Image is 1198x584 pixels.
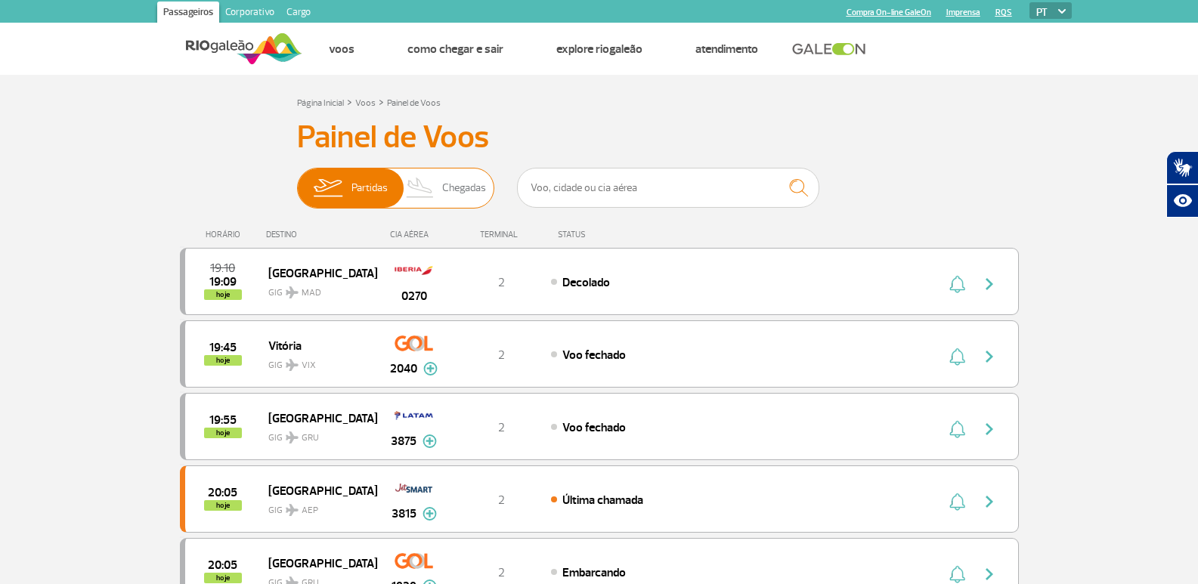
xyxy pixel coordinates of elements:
span: 2025-08-25 19:09:00 [209,277,237,287]
a: Compra On-line GaleOn [847,8,931,17]
h3: Painel de Voos [297,119,902,156]
img: mais-info-painel-voo.svg [423,434,437,448]
div: CIA AÉREA [376,230,452,239]
span: Decolado [562,275,610,290]
a: Atendimento [695,42,758,57]
span: 2025-08-25 20:05:00 [208,487,237,498]
img: destiny_airplane.svg [286,431,299,443]
span: 2 [498,275,505,290]
span: Voo fechado [562,420,626,435]
img: destiny_airplane.svg [286,359,299,371]
a: Voos [355,97,376,109]
img: sino-painel-voo.svg [949,275,965,293]
span: hoje [204,355,242,366]
span: [GEOGRAPHIC_DATA] [268,408,365,428]
img: sino-painel-voo.svg [949,348,965,366]
span: Chegadas [442,168,486,208]
a: Página Inicial [297,97,344,109]
span: hoje [204,500,242,511]
img: slider-embarque [304,168,351,208]
img: destiny_airplane.svg [286,504,299,516]
span: GIG [268,496,365,518]
img: seta-direita-painel-voo.svg [980,565,998,583]
span: [GEOGRAPHIC_DATA] [268,263,365,283]
button: Abrir tradutor de língua de sinais. [1166,151,1198,184]
div: Plugin de acessibilidade da Hand Talk. [1166,151,1198,218]
span: VIX [302,359,316,372]
span: 2025-08-25 19:10:00 [210,263,235,273]
a: Explore RIOgaleão [556,42,642,57]
span: 2025-08-25 19:55:00 [209,415,237,425]
img: sino-painel-voo.svg [949,493,965,511]
div: DESTINO [266,230,376,239]
img: sino-painel-voo.svg [949,420,965,438]
span: 2 [498,493,505,508]
span: [GEOGRAPHIC_DATA] [268,553,365,573]
span: GIG [268,423,365,445]
span: hoje [204,573,242,583]
span: AEP [302,504,318,518]
button: Abrir recursos assistivos. [1166,184,1198,218]
img: seta-direita-painel-voo.svg [980,348,998,366]
a: Painel de Voos [387,97,441,109]
a: > [347,93,352,110]
span: GIG [268,351,365,372]
span: Partidas [351,168,388,208]
a: Passageiros [157,2,219,26]
img: slider-desembarque [398,168,443,208]
span: Vitória [268,335,365,355]
a: Cargo [280,2,317,26]
a: Voos [329,42,354,57]
span: hoje [204,289,242,300]
img: seta-direita-painel-voo.svg [980,275,998,293]
span: 2025-08-25 19:45:00 [209,342,237,353]
span: Embarcando [562,565,626,580]
span: hoje [204,428,242,438]
a: Corporativo [219,2,280,26]
span: 2 [498,565,505,580]
span: Voo fechado [562,348,626,363]
img: seta-direita-painel-voo.svg [980,420,998,438]
img: mais-info-painel-voo.svg [423,507,437,521]
div: STATUS [550,230,673,239]
span: 2025-08-25 20:05:00 [208,560,237,570]
span: 0270 [401,287,427,305]
img: mais-info-painel-voo.svg [423,362,438,375]
span: 3815 [392,505,416,523]
img: seta-direita-painel-voo.svg [980,493,998,511]
span: 2040 [390,360,417,378]
span: GIG [268,278,365,300]
a: Imprensa [946,8,980,17]
a: > [379,93,384,110]
span: GRU [302,431,319,445]
img: destiny_airplane.svg [286,286,299,298]
span: 2 [498,348,505,363]
span: 2 [498,420,505,435]
img: sino-painel-voo.svg [949,565,965,583]
span: Última chamada [562,493,643,508]
div: HORÁRIO [184,230,267,239]
span: 3875 [391,432,416,450]
input: Voo, cidade ou cia aérea [517,168,819,208]
span: MAD [302,286,321,300]
div: TERMINAL [452,230,550,239]
a: Como chegar e sair [407,42,503,57]
a: RQS [995,8,1012,17]
span: [GEOGRAPHIC_DATA] [268,480,365,500]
